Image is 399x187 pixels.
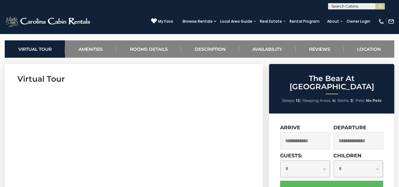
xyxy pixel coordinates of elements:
[17,73,250,85] h3: Virtual Tour
[116,40,181,58] a: Rooms Details
[282,98,295,103] span: Sleeps:
[355,98,365,103] span: Pets:
[158,19,173,24] span: My Favs
[280,125,300,131] label: Arrive
[378,18,384,25] img: phone-regular-white.png
[344,40,394,58] a: Location
[65,40,116,58] a: Amenities
[366,98,381,103] strong: No Pets
[5,40,65,58] a: Virtual Tour
[350,98,353,103] strong: 3
[151,18,173,25] a: My Favs
[179,17,216,26] a: Browse Rentals
[5,15,92,28] img: White-1-2.png
[257,17,285,26] a: Real Estate
[324,17,342,26] a: About
[388,18,394,25] img: mail-regular-white.png
[302,96,336,105] li: |
[217,17,255,26] a: Local Area Guide
[333,153,361,159] label: Children
[302,98,331,103] span: Sleeping Areas:
[280,153,302,159] label: Guests:
[239,40,296,58] a: Availability
[337,98,349,103] span: Baths:
[181,40,239,58] a: Description
[282,96,301,105] li: |
[333,125,367,131] label: Departure
[337,96,354,105] li: |
[332,98,335,103] strong: 4
[271,74,393,91] h2: The Bear At [GEOGRAPHIC_DATA]
[296,98,300,103] strong: 12
[343,17,373,26] a: Owner Login
[286,17,323,26] a: Rental Program
[296,40,343,58] a: Reviews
